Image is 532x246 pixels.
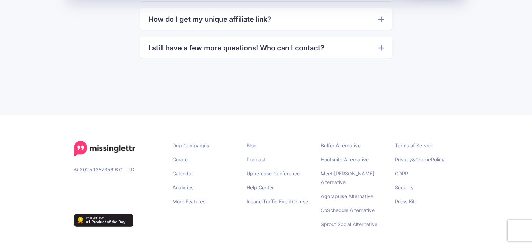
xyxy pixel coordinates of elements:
[148,42,384,54] a: I still have a few more questions! Who can I contact?
[415,156,431,162] a: Cookie
[69,141,168,234] div: © 2025 1357356 B.C. LTD.
[172,198,205,204] a: More Features
[247,156,265,162] a: Podcast
[247,170,300,176] a: Uppercase Conference
[395,155,459,164] li: & Policy
[172,142,209,148] a: Drip Campaigns
[321,170,374,185] a: Meet [PERSON_NAME] Alternative
[74,214,133,227] img: Missinglettr - Social Media Marketing for content focused teams | Product Hunt
[172,156,188,162] a: Curate
[247,198,308,204] a: Insane Traffic Email Course
[395,184,414,190] a: Security
[395,170,408,176] a: GDPR
[321,156,369,162] a: Hootsuite Alternative
[172,170,193,176] a: Calendar
[395,156,412,162] a: Privacy
[321,142,361,148] a: Buffer Alternative
[395,198,415,204] a: Press Kit
[148,14,384,25] a: How do I get my unique affiliate link?
[247,142,257,148] a: Blog
[321,221,377,227] a: Sprout Social Alternative
[247,184,274,190] a: Help Center
[395,142,433,148] a: Terms of Service
[321,193,373,199] a: Agorapulse Alternative
[172,184,193,190] a: Analytics
[321,207,375,213] a: CoSchedule Alternative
